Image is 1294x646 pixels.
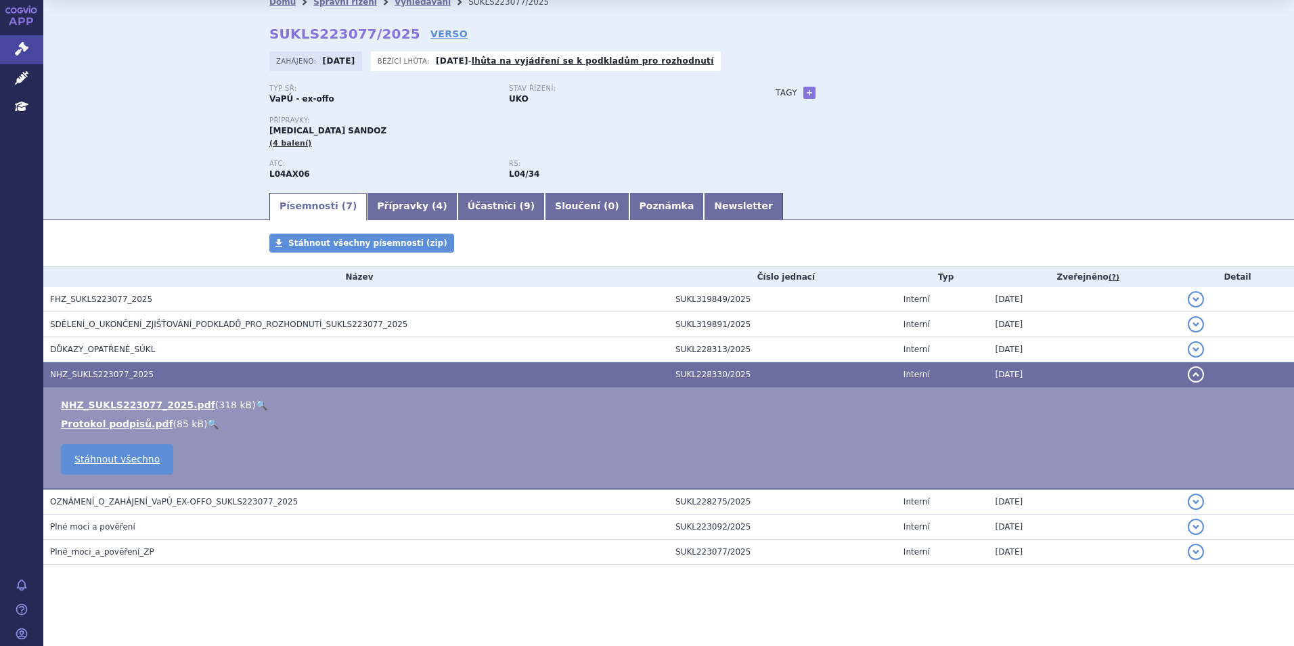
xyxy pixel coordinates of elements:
a: 🔍 [207,418,219,429]
p: RS: [509,160,735,168]
a: Protokol podpisů.pdf [61,418,173,429]
p: Stav řízení: [509,85,735,93]
span: Plné_moci_a_pověření_ZP [50,547,154,557]
strong: VaPÚ - ex-offo [269,94,334,104]
td: [DATE] [989,362,1181,387]
button: detail [1188,341,1204,358]
strong: [DATE] [436,56,468,66]
span: Interní [903,295,930,304]
span: FHZ_SUKLS223077_2025 [50,295,152,304]
a: Stáhnout všechny písemnosti (zip) [269,234,454,253]
span: 9 [524,200,531,211]
strong: [DATE] [323,56,355,66]
span: Stáhnout všechny písemnosti (zip) [288,238,447,248]
a: Přípravky (4) [367,193,457,220]
a: Sloučení (0) [545,193,629,220]
span: Interní [903,547,930,557]
td: SUKL319891/2025 [669,312,897,337]
td: SUKL223092/2025 [669,515,897,540]
span: Plné moci a pověření [50,522,135,532]
span: Interní [903,522,930,532]
th: Číslo jednací [669,267,897,287]
a: Newsletter [704,193,783,220]
td: SUKL223077/2025 [669,540,897,565]
td: [DATE] [989,515,1181,540]
button: detail [1188,519,1204,535]
th: Název [43,267,669,287]
a: Písemnosti (7) [269,193,367,220]
span: Interní [903,370,930,379]
strong: SUKLS223077/2025 [269,26,420,42]
span: Interní [903,497,930,507]
th: Detail [1181,267,1294,287]
span: Běžící lhůta: [378,56,432,66]
span: Zahájeno: [276,56,319,66]
a: NHZ_SUKLS223077_2025.pdf [61,400,215,410]
p: ATC: [269,160,495,168]
span: SDĚLENÍ_O_UKONČENÍ_ZJIŠŤOVÁNÍ_PODKLADŮ_PRO_ROZHODNUTÍ_SUKLS223077_2025 [50,320,407,329]
td: [DATE] [989,287,1181,312]
span: 85 kB [177,418,204,429]
li: ( ) [61,398,1280,412]
td: [DATE] [989,337,1181,362]
span: (4 balení) [269,139,312,148]
li: ( ) [61,417,1280,431]
th: Zveřejněno [989,267,1181,287]
a: Účastníci (9) [458,193,545,220]
abbr: (?) [1109,273,1119,282]
button: detail [1188,316,1204,332]
button: detail [1188,366,1204,383]
strong: POMALIDOMID [269,169,310,179]
th: Typ [897,267,989,287]
a: + [803,87,816,99]
span: NHZ_SUKLS223077_2025 [50,370,154,379]
button: detail [1188,544,1204,560]
span: 0 [608,200,615,211]
strong: UKO [509,94,529,104]
span: Interní [903,320,930,329]
td: SUKL228313/2025 [669,337,897,362]
h3: Tagy [776,85,797,101]
a: Stáhnout všechno [61,444,173,475]
button: detail [1188,291,1204,307]
td: SUKL228330/2025 [669,362,897,387]
span: 4 [437,200,443,211]
td: SUKL228275/2025 [669,489,897,515]
p: - [436,56,714,66]
a: 🔍 [256,400,267,410]
span: DŮKAZY_OPATŘENÉ_SÚKL [50,345,155,354]
button: detail [1188,494,1204,510]
td: SUKL319849/2025 [669,287,897,312]
td: [DATE] [989,540,1181,565]
p: Typ SŘ: [269,85,495,93]
td: [DATE] [989,489,1181,515]
a: VERSO [430,27,468,41]
span: 318 kB [219,400,252,410]
span: 7 [346,200,353,211]
span: [MEDICAL_DATA] SANDOZ [269,126,386,135]
span: OZNÁMENÍ_O_ZAHÁJENÍ_VaPÚ_EX-OFFO_SUKLS223077_2025 [50,497,298,507]
p: Přípravky: [269,116,749,125]
a: Poznámka [629,193,705,220]
span: Interní [903,345,930,354]
td: [DATE] [989,312,1181,337]
strong: pomalidomid [509,169,539,179]
a: lhůta na vyjádření se k podkladům pro rozhodnutí [472,56,714,66]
